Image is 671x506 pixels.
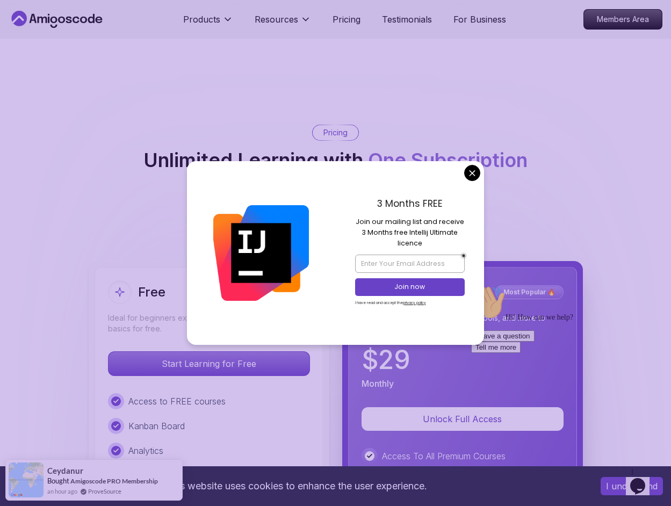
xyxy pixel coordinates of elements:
[47,476,69,485] span: Bought
[255,13,298,26] p: Resources
[70,477,158,485] a: Amigoscode PRO Membership
[368,148,528,172] span: One Subscription
[4,32,106,40] span: Hi! How can we help?
[88,487,121,496] a: ProveSource
[601,477,663,495] button: Accept cookies
[4,61,54,72] button: Tell me more
[128,395,226,408] p: Access to FREE courses
[8,474,585,498] div: This website uses cookies to enhance the user experience.
[374,413,551,425] p: Unlock Full Access
[183,13,220,26] p: Products
[183,13,233,34] button: Products
[467,281,660,458] iframe: chat widget
[138,284,165,301] h2: Free
[362,347,410,373] p: $ 29
[362,414,564,424] a: Unlock Full Access
[108,313,310,334] p: Ideal for beginners exploring coding and learning the basics for free.
[583,9,662,30] a: Members Area
[333,13,360,26] a: Pricing
[9,462,44,497] img: provesource social proof notification image
[47,487,77,496] span: an hour ago
[584,10,662,29] p: Members Area
[255,13,311,34] button: Resources
[143,149,528,171] h2: Unlimited Learning with
[323,127,348,138] p: Pricing
[47,466,83,475] span: Ceydanur
[626,463,660,495] iframe: chat widget
[362,407,564,431] button: Unlock Full Access
[4,49,68,61] button: I have a question
[108,358,310,369] a: Start Learning for Free
[4,4,39,39] img: :wave:
[108,351,310,376] button: Start Learning for Free
[362,377,394,390] p: Monthly
[128,444,163,457] p: Analytics
[382,450,506,462] p: Access To All Premium Courses
[382,13,432,26] a: Testimonials
[128,420,185,432] p: Kanban Board
[453,13,506,26] a: For Business
[109,352,309,375] p: Start Learning for Free
[4,4,198,72] div: 👋Hi! How can we help?I have a questionTell me more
